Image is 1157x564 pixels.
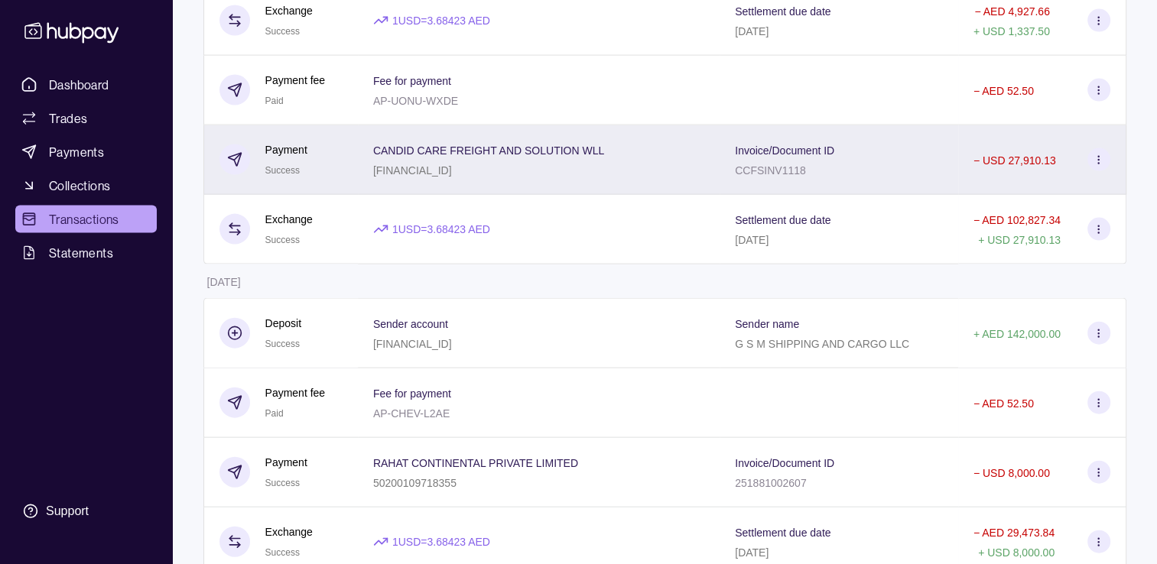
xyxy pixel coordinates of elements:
p: CANDID CARE FREIGHT AND SOLUTION WLL [373,144,604,157]
a: Trades [15,105,157,132]
p: Invoice/Document ID [735,144,834,157]
span: Paid [265,96,284,106]
p: 1 USD = 3.68423 AED [392,533,490,550]
p: + USD 1,337.50 [973,25,1050,37]
a: Statements [15,239,157,267]
p: RAHAT CONTINENTAL PRIVATE LIMITED [373,457,578,469]
p: Sender account [373,318,448,330]
p: Invoice/Document ID [735,457,834,469]
p: AP-CHEV-L2AE [373,407,450,420]
p: 50200109718355 [373,477,457,489]
span: Success [265,26,300,37]
a: Transactions [15,206,157,233]
p: 251881002607 [735,477,806,489]
span: Collections [49,177,110,195]
div: Support [46,503,89,520]
a: Collections [15,172,157,199]
span: Payments [49,143,104,161]
p: + USD 27,910.13 [978,234,1061,246]
p: − USD 27,910.13 [973,154,1056,167]
p: [FINANCIAL_ID] [373,164,452,177]
p: [DATE] [207,276,241,288]
p: Exchange [265,2,313,19]
p: Fee for payment [373,75,451,87]
span: Success [265,478,300,488]
span: Paid [265,408,284,419]
span: Trades [49,109,87,128]
p: Sender name [735,318,799,330]
p: − AED 102,827.34 [973,214,1061,226]
p: Payment [265,141,307,158]
span: Transactions [49,210,119,229]
p: Settlement due date [735,214,830,226]
p: CCFSINV1118 [735,164,806,177]
p: G S M SHIPPING AND CARGO LLC [735,338,909,350]
span: Statements [49,244,113,262]
p: 1 USD = 3.68423 AED [392,12,490,29]
p: Fee for payment [373,387,451,400]
p: [FINANCIAL_ID] [373,338,452,350]
p: − AED 52.50 [973,85,1034,97]
p: Settlement due date [735,5,830,18]
span: Success [265,235,300,245]
p: Payment [265,454,307,471]
p: Payment fee [265,72,326,89]
p: + AED 142,000.00 [973,328,1061,340]
p: − USD 8,000.00 [973,467,1050,479]
span: Dashboard [49,76,109,94]
p: − AED 29,473.84 [973,527,1055,539]
span: Success [265,165,300,176]
p: [DATE] [735,546,769,559]
p: Payment fee [265,384,326,401]
span: Success [265,547,300,558]
p: − AED 4,927.66 [974,5,1049,18]
p: + USD 8,000.00 [978,546,1055,559]
p: [DATE] [735,234,769,246]
a: Payments [15,138,157,166]
p: Exchange [265,523,313,540]
p: − AED 52.50 [973,397,1034,410]
p: Settlement due date [735,527,830,539]
a: Support [15,495,157,527]
p: Deposit [265,315,301,332]
p: [DATE] [735,25,769,37]
a: Dashboard [15,71,157,99]
p: 1 USD = 3.68423 AED [392,221,490,238]
p: Exchange [265,211,313,228]
span: Success [265,339,300,349]
p: AP-UONU-WXDE [373,95,458,107]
